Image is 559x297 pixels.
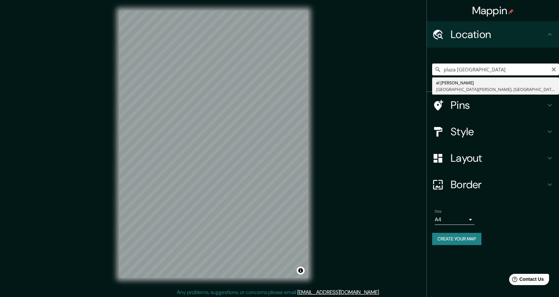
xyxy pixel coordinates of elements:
[436,86,555,93] div: [GEOGRAPHIC_DATA][PERSON_NAME], [GEOGRAPHIC_DATA], [GEOGRAPHIC_DATA]
[432,233,481,245] button: Create your map
[427,92,559,118] div: Pins
[451,178,546,191] h4: Border
[435,214,474,225] div: A4
[508,9,514,14] img: pin-icon.png
[436,79,555,86] div: el [PERSON_NAME]
[177,288,380,296] p: Any problems, suggestions, or concerns please email .
[297,267,305,275] button: Toggle attribution
[381,288,382,296] div: .
[297,289,379,296] a: [EMAIL_ADDRESS][DOMAIN_NAME]
[427,21,559,48] div: Location
[380,288,381,296] div: .
[451,125,546,138] h4: Style
[435,209,442,214] label: Size
[551,66,556,72] button: Clear
[500,271,552,290] iframe: Help widget launcher
[119,11,308,278] canvas: Map
[451,28,546,41] h4: Location
[432,64,559,75] input: Pick your city or area
[427,145,559,171] div: Layout
[472,4,514,17] h4: Mappin
[451,151,546,165] h4: Layout
[451,99,546,112] h4: Pins
[427,118,559,145] div: Style
[427,171,559,198] div: Border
